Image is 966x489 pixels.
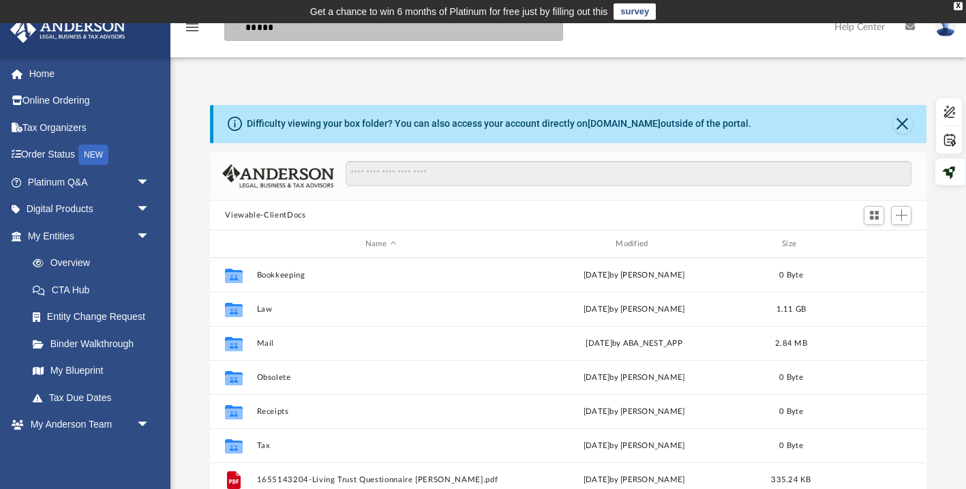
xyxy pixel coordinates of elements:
button: Law [257,305,504,314]
span: 0 Byte [780,442,804,449]
a: Platinum Q&Aarrow_drop_down [10,168,170,196]
div: Modified [510,238,758,250]
button: Viewable-ClientDocs [225,209,305,222]
img: User Pic [935,17,956,37]
span: 2.84 MB [775,340,807,347]
span: 0 Byte [780,271,804,279]
a: My Blueprint [19,357,164,385]
span: arrow_drop_down [136,222,164,250]
i: search [228,18,243,33]
span: 0 Byte [780,408,804,415]
button: Bookkeeping [257,271,504,280]
a: menu [184,26,200,35]
a: My Anderson Team [19,438,157,465]
div: [DATE] by [PERSON_NAME] [511,372,758,384]
button: Obsolete [257,373,504,382]
button: Receipts [257,407,504,416]
div: [DATE] by ABA_NEST_APP [511,338,758,350]
img: Anderson Advisors Platinum Portal [6,16,130,43]
button: Tax [257,441,504,450]
a: Entity Change Request [19,303,170,331]
button: Close [893,115,912,134]
span: arrow_drop_down [136,196,164,224]
div: NEW [78,145,108,165]
div: Name [256,238,504,250]
i: menu [184,19,200,35]
button: 1655143204-Living Trust Questionnaire [PERSON_NAME].pdf [257,475,504,484]
a: Binder Walkthrough [19,330,170,357]
a: Digital Productsarrow_drop_down [10,196,170,223]
span: arrow_drop_down [136,411,164,439]
div: [DATE] by [PERSON_NAME] [511,303,758,316]
div: [DATE] by [PERSON_NAME] [511,406,758,418]
button: Mail [257,339,504,348]
a: My Entitiesarrow_drop_down [10,222,170,250]
div: [DATE] by [PERSON_NAME] [511,269,758,282]
span: arrow_drop_down [136,168,164,196]
span: 335.24 KB [772,476,811,484]
a: survey [614,3,656,20]
button: Switch to Grid View [864,206,884,225]
div: id [216,238,250,250]
button: Add [891,206,911,225]
a: Order StatusNEW [10,141,170,169]
div: id [825,238,920,250]
div: [DATE] by [PERSON_NAME] [511,440,758,452]
input: Search files and folders [346,161,911,187]
div: Difficulty viewing your box folder? You can also access your account directly on outside of the p... [247,117,751,131]
div: close [954,2,963,10]
span: 0 Byte [780,374,804,381]
a: Home [10,60,170,87]
a: CTA Hub [19,276,170,303]
a: Tax Organizers [10,114,170,141]
span: 1.11 GB [776,306,806,313]
a: Online Ordering [10,87,170,115]
a: Tax Due Dates [19,384,170,411]
div: [DATE] by [PERSON_NAME] [511,474,758,486]
a: [DOMAIN_NAME] [588,118,661,129]
a: Overview [19,250,170,277]
div: Size [764,238,819,250]
a: My Anderson Teamarrow_drop_down [10,411,164,439]
div: Get a chance to win 6 months of Platinum for free just by filling out this [310,3,608,20]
